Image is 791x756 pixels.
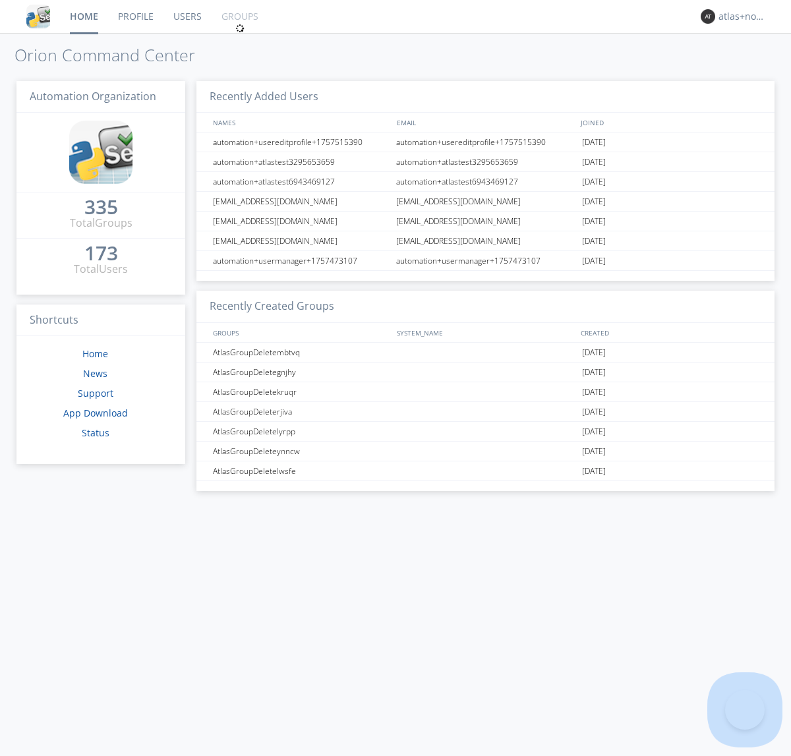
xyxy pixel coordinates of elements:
div: JOINED [577,113,762,132]
div: [EMAIL_ADDRESS][DOMAIN_NAME] [210,231,392,250]
div: AtlasGroupDeletelyrpp [210,422,392,441]
span: [DATE] [582,152,606,172]
span: [DATE] [582,192,606,212]
a: News [83,367,107,380]
a: AtlasGroupDeletembtvq[DATE] [196,343,775,363]
span: [DATE] [582,172,606,192]
div: EMAIL [394,113,577,132]
a: automation+usermanager+1757473107automation+usermanager+1757473107[DATE] [196,251,775,271]
div: [EMAIL_ADDRESS][DOMAIN_NAME] [393,212,579,231]
div: AtlasGroupDeleteynncw [210,442,392,461]
div: [EMAIL_ADDRESS][DOMAIN_NAME] [393,231,579,250]
a: AtlasGroupDeletegnjhy[DATE] [196,363,775,382]
a: AtlasGroupDeleterjiva[DATE] [196,402,775,422]
span: [DATE] [582,132,606,152]
div: AtlasGroupDeletegnjhy [210,363,392,382]
a: AtlasGroupDeletelwsfe[DATE] [196,461,775,481]
h3: Recently Added Users [196,81,775,113]
a: [EMAIL_ADDRESS][DOMAIN_NAME][EMAIL_ADDRESS][DOMAIN_NAME][DATE] [196,192,775,212]
div: AtlasGroupDeletelwsfe [210,461,392,480]
div: Total Users [74,262,128,277]
a: Status [82,426,109,439]
img: 373638.png [701,9,715,24]
span: [DATE] [582,343,606,363]
div: NAMES [210,113,390,132]
div: atlas+nodispatch [718,10,768,23]
div: automation+atlastest6943469127 [393,172,579,191]
a: automation+usereditprofile+1757515390automation+usereditprofile+1757515390[DATE] [196,132,775,152]
a: automation+atlastest3295653659automation+atlastest3295653659[DATE] [196,152,775,172]
span: [DATE] [582,442,606,461]
a: AtlasGroupDeletekruqr[DATE] [196,382,775,402]
div: 173 [84,247,118,260]
div: 335 [84,200,118,214]
a: Support [78,387,113,399]
h3: Shortcuts [16,305,185,337]
h3: Recently Created Groups [196,291,775,323]
span: [DATE] [582,422,606,442]
div: automation+atlastest3295653659 [393,152,579,171]
span: [DATE] [582,251,606,271]
div: automation+atlastest6943469127 [210,172,392,191]
span: [DATE] [582,382,606,402]
a: App Download [63,407,128,419]
a: 173 [84,247,118,262]
a: [EMAIL_ADDRESS][DOMAIN_NAME][EMAIL_ADDRESS][DOMAIN_NAME][DATE] [196,231,775,251]
div: [EMAIL_ADDRESS][DOMAIN_NAME] [210,212,392,231]
span: Automation Organization [30,89,156,103]
iframe: Toggle Customer Support [725,690,765,730]
div: automation+usermanager+1757473107 [210,251,392,270]
div: [EMAIL_ADDRESS][DOMAIN_NAME] [393,192,579,211]
div: automation+usereditprofile+1757515390 [210,132,392,152]
img: spin.svg [235,24,245,33]
span: [DATE] [582,402,606,422]
div: Total Groups [70,216,132,231]
span: [DATE] [582,231,606,251]
a: 335 [84,200,118,216]
a: automation+atlastest6943469127automation+atlastest6943469127[DATE] [196,172,775,192]
div: [EMAIL_ADDRESS][DOMAIN_NAME] [210,192,392,211]
a: AtlasGroupDeletelyrpp[DATE] [196,422,775,442]
div: automation+usereditprofile+1757515390 [393,132,579,152]
div: AtlasGroupDeleterjiva [210,402,392,421]
a: Home [82,347,108,360]
a: [EMAIL_ADDRESS][DOMAIN_NAME][EMAIL_ADDRESS][DOMAIN_NAME][DATE] [196,212,775,231]
a: AtlasGroupDeleteynncw[DATE] [196,442,775,461]
div: SYSTEM_NAME [394,323,577,342]
div: automation+usermanager+1757473107 [393,251,579,270]
img: cddb5a64eb264b2086981ab96f4c1ba7 [69,121,132,184]
div: AtlasGroupDeletembtvq [210,343,392,362]
img: cddb5a64eb264b2086981ab96f4c1ba7 [26,5,50,28]
div: GROUPS [210,323,390,342]
div: CREATED [577,323,762,342]
span: [DATE] [582,461,606,481]
span: [DATE] [582,363,606,382]
div: AtlasGroupDeletekruqr [210,382,392,401]
span: [DATE] [582,212,606,231]
div: automation+atlastest3295653659 [210,152,392,171]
